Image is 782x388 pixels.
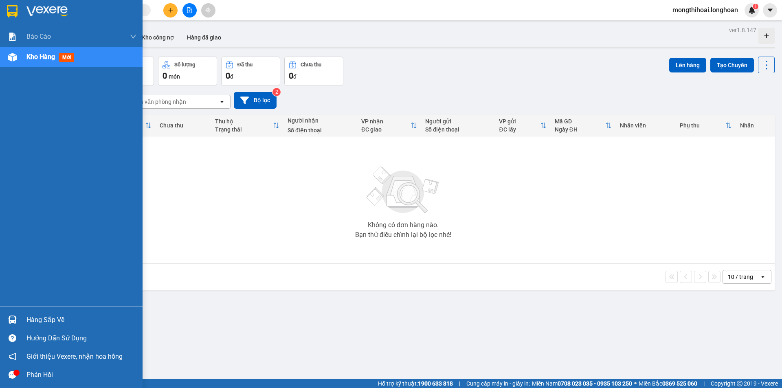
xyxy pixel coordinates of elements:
img: logo-vxr [7,5,18,18]
span: Miền Bắc [639,379,697,388]
button: Số lượng0món [158,57,217,86]
div: Mã GD [555,118,606,125]
div: Ngày ĐH [555,126,606,133]
div: Chưa thu [160,122,207,129]
span: caret-down [767,7,774,14]
button: Chưa thu0đ [284,57,343,86]
span: copyright [737,381,742,386]
div: Tạo kho hàng mới [758,28,775,44]
div: ver 1.8.147 [729,26,756,35]
span: plus [168,7,174,13]
div: Số lượng [174,62,195,68]
span: Miền Nam [532,379,632,388]
button: Lên hàng [669,58,706,72]
div: Không có đơn hàng nào. [368,222,439,228]
strong: 0708 023 035 - 0935 103 250 [558,380,632,387]
span: mongthihoai.longhoan [666,5,745,15]
div: 10 / trang [728,273,753,281]
span: món [169,73,180,80]
div: Phụ thu [680,122,725,129]
sup: 1 [753,4,758,9]
th: Toggle SortBy [676,115,736,136]
div: ĐC giao [361,126,411,133]
div: Thu hộ [215,118,273,125]
div: ĐC lấy [499,126,540,133]
div: Bạn thử điều chỉnh lại bộ lọc nhé! [355,232,451,238]
button: caret-down [763,3,777,18]
span: đ [230,73,233,80]
div: Người nhận [288,117,353,124]
span: ⚪️ [634,382,637,385]
span: Báo cáo [26,31,51,42]
div: Người gửi [425,118,491,125]
span: | [459,379,460,388]
div: Chọn văn phòng nhận [130,98,186,106]
button: Kho công nợ [135,28,180,47]
span: 1 [754,4,757,9]
span: message [9,371,16,379]
span: down [130,33,136,40]
img: warehouse-icon [8,316,17,324]
span: 0 [163,71,167,81]
div: Số điện thoại [288,127,353,134]
th: Toggle SortBy [211,115,283,136]
svg: open [219,99,225,105]
span: Hỗ trợ kỹ thuật: [378,379,453,388]
img: svg+xml;base64,PHN2ZyBjbGFzcz0ibGlzdC1wbHVnX19zdmciIHhtbG5zPSJodHRwOi8vd3d3LnczLm9yZy8yMDAwL3N2Zy... [362,162,444,219]
strong: 1900 633 818 [418,380,453,387]
button: Tạo Chuyến [710,58,754,72]
img: icon-new-feature [748,7,756,14]
div: Số điện thoại [425,126,491,133]
span: question-circle [9,334,16,342]
button: Hàng đã giao [180,28,228,47]
button: plus [163,3,178,18]
button: Đã thu0đ [221,57,280,86]
strong: 0369 525 060 [662,380,697,387]
img: solution-icon [8,33,17,41]
div: Nhãn [740,122,770,129]
div: VP nhận [361,118,411,125]
div: VP gửi [499,118,540,125]
span: 0 [289,71,293,81]
span: Cung cấp máy in - giấy in: [466,379,530,388]
div: Nhân viên [620,122,672,129]
span: mới [59,53,74,62]
span: 0 [226,71,230,81]
span: aim [205,7,211,13]
sup: 2 [272,88,281,96]
button: file-add [182,3,197,18]
div: Đã thu [237,62,253,68]
span: file-add [187,7,192,13]
img: warehouse-icon [8,53,17,61]
div: Trạng thái [215,126,273,133]
button: aim [201,3,215,18]
span: Giới thiệu Vexere, nhận hoa hồng [26,351,123,362]
svg: open [760,274,766,280]
div: Chưa thu [301,62,321,68]
th: Toggle SortBy [357,115,421,136]
div: Phản hồi [26,369,136,381]
div: Hướng dẫn sử dụng [26,332,136,344]
th: Toggle SortBy [495,115,550,136]
div: Hàng sắp về [26,314,136,326]
button: Bộ lọc [234,92,277,109]
span: | [703,379,705,388]
span: đ [293,73,297,80]
span: Kho hàng [26,53,55,61]
th: Toggle SortBy [551,115,616,136]
span: notification [9,353,16,360]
